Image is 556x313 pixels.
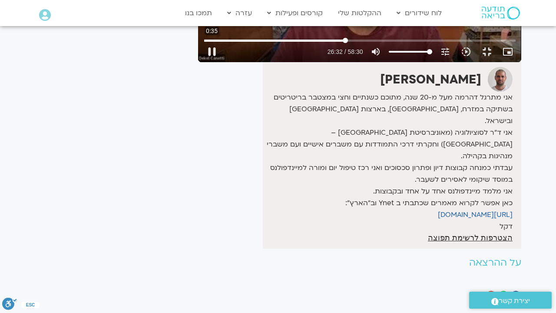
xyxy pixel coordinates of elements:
[469,292,552,309] a: יצירת קשר
[223,5,256,21] a: עזרה
[499,295,530,307] span: יצירת קשר
[198,257,521,268] h2: על ההרצאה
[380,71,481,88] strong: [PERSON_NAME]
[392,5,446,21] a: לוח שידורים
[482,7,520,20] img: תודעה בריאה
[265,221,513,233] p: דקל
[181,5,216,21] a: תמכו בנו
[488,67,513,92] img: דקל קנטי
[438,210,513,220] a: [URL][DOMAIN_NAME]
[428,234,513,242] a: הצטרפות לרשימת תפוצה
[265,92,513,221] p: אני מתרגל דהרמה מעל מ-20 שנה, מתוכם כשנתיים וחצי במצטבר בריטריטים בשתיקה במזרח, [GEOGRAPHIC_DATA]...
[263,5,327,21] a: קורסים ופעילות
[334,5,386,21] a: ההקלטות שלי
